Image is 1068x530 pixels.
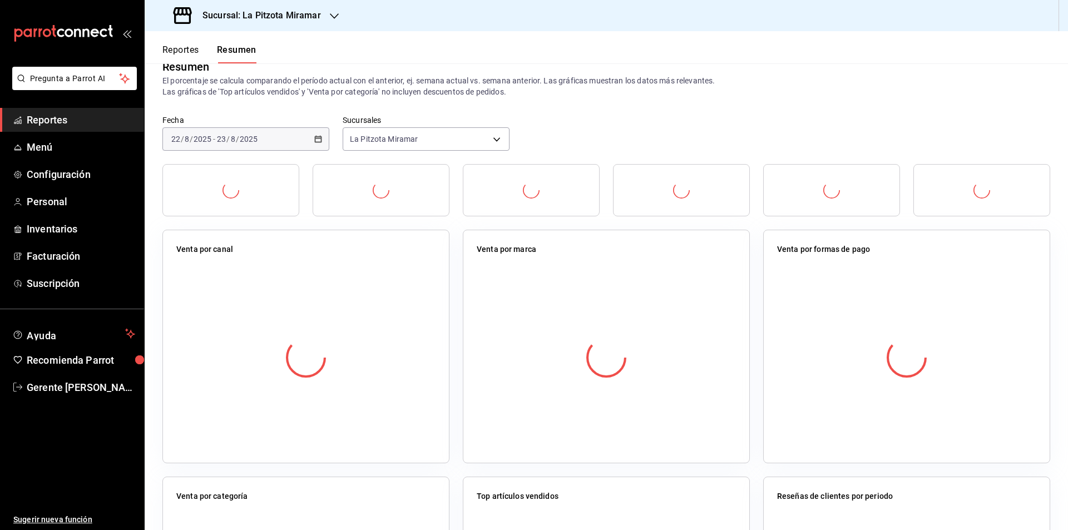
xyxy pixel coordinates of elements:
h3: Sucursal: La Pitzota Miramar [194,9,321,22]
span: Gerente [PERSON_NAME] [27,380,135,395]
input: -- [216,135,226,143]
span: La Pitzota Miramar [350,133,418,145]
p: Venta por marca [477,244,536,255]
span: / [236,135,239,143]
button: Resumen [217,44,256,63]
a: Pregunta a Parrot AI [8,81,137,92]
span: Suscripción [27,276,135,291]
button: Reportes [162,44,199,63]
span: Reportes [27,112,135,127]
p: Venta por categoría [176,491,248,502]
input: ---- [193,135,212,143]
button: open_drawer_menu [122,29,131,38]
input: -- [171,135,181,143]
span: Sugerir nueva función [13,514,135,526]
p: Reseñas de clientes por periodo [777,491,893,502]
label: Sucursales [343,116,510,124]
input: -- [184,135,190,143]
span: Pregunta a Parrot AI [30,73,120,85]
label: Fecha [162,116,329,124]
p: Top artículos vendidos [477,491,558,502]
span: Configuración [27,167,135,182]
span: / [181,135,184,143]
span: Menú [27,140,135,155]
span: Recomienda Parrot [27,353,135,368]
span: Personal [27,194,135,209]
span: / [190,135,193,143]
input: ---- [239,135,258,143]
span: - [213,135,215,143]
div: navigation tabs [162,44,256,63]
span: / [226,135,230,143]
span: Facturación [27,249,135,264]
button: Pregunta a Parrot AI [12,67,137,90]
p: Venta por canal [176,244,233,255]
span: Inventarios [27,221,135,236]
input: -- [230,135,236,143]
p: Venta por formas de pago [777,244,870,255]
p: El porcentaje se calcula comparando el período actual con el anterior, ej. semana actual vs. sema... [162,75,1050,97]
div: Resumen [162,58,209,75]
span: Ayuda [27,327,121,340]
